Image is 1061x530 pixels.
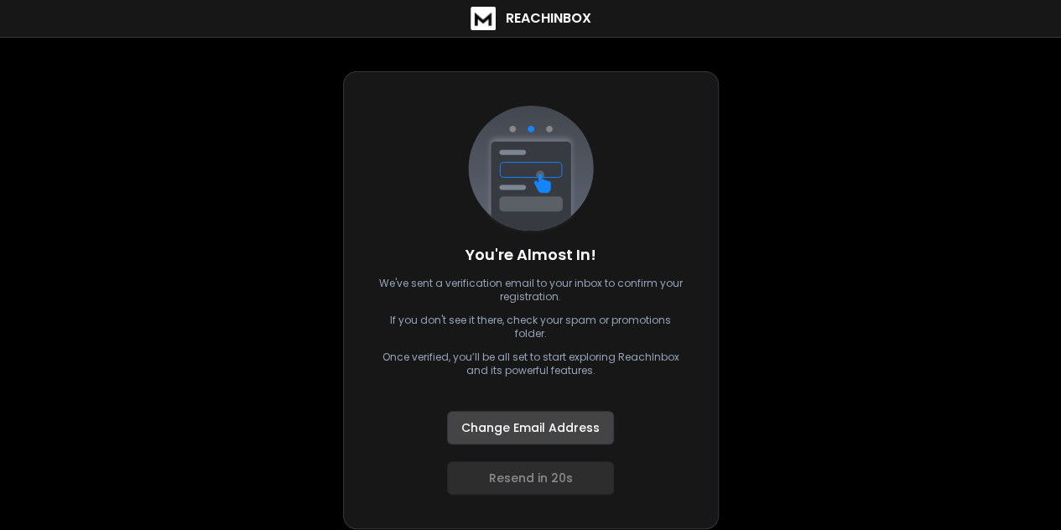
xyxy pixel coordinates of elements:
p: Once verified, you’ll be all set to start exploring ReachInbox and its powerful features. [377,351,684,377]
h1: ReachInbox [506,8,591,29]
p: If you don't see it there, check your spam or promotions folder. [377,314,684,340]
img: logo [471,7,496,30]
button: Change Email Address [447,411,614,444]
img: logo [468,106,594,233]
h1: You're Almost In! [465,243,596,267]
p: We've sent a verification email to your inbox to confirm your registration. [377,277,684,304]
a: ReachInbox [471,7,591,30]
